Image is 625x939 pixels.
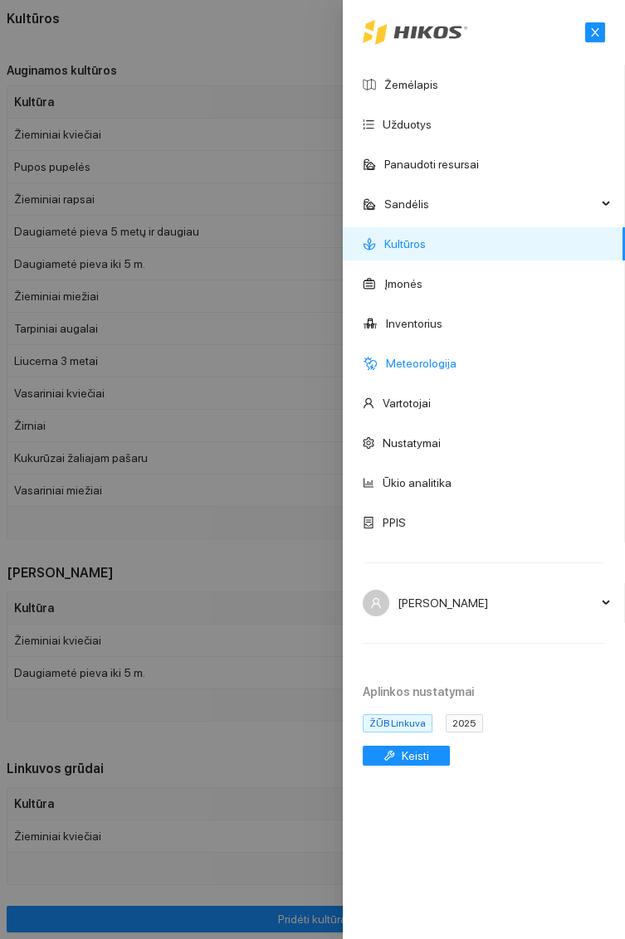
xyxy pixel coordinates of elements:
[384,237,426,251] a: Kultūros
[363,746,450,766] button: toolKeisti
[386,357,457,370] a: Meteorologija
[383,436,441,450] a: Nustatymai
[384,187,597,221] span: Sandėlis
[384,158,479,171] a: Panaudoti resursai
[384,78,438,91] a: Žemėlapis
[363,714,432,732] span: ŽŪB Linkuva
[363,685,474,698] strong: Aplinkos nustatymai
[398,586,597,620] span: [PERSON_NAME]
[383,476,452,489] a: Ūkio analitika
[383,750,395,763] span: tool
[384,277,422,290] a: Įmonės
[402,747,429,765] span: Keisti
[370,597,382,609] span: user
[383,397,431,410] a: Vartotojai
[586,27,604,38] span: close
[585,22,605,42] button: close
[383,118,432,131] a: Užduotys
[446,714,483,732] span: 2025
[386,317,442,330] a: Inventorius
[383,516,406,529] a: PPIS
